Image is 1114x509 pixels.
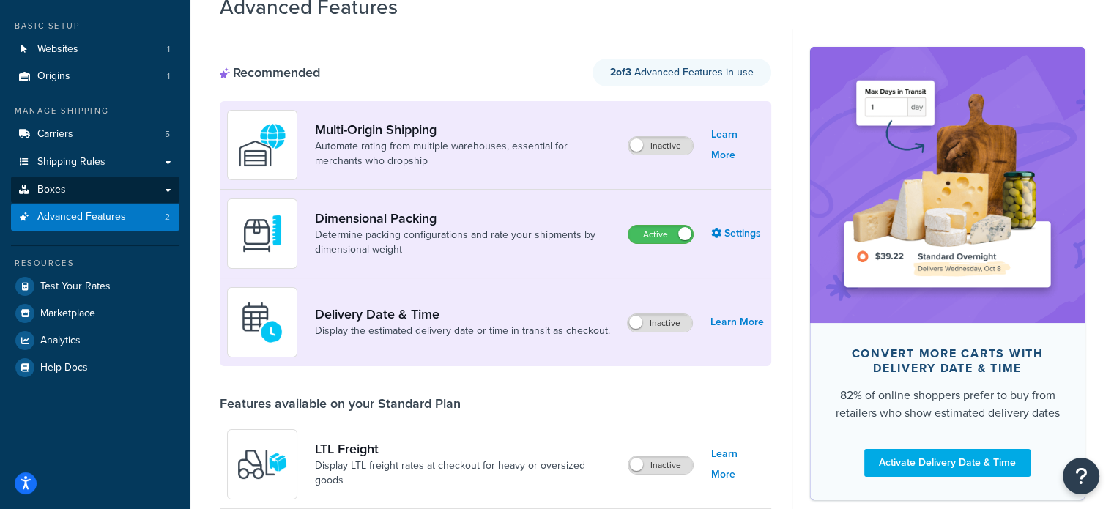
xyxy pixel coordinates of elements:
a: Origins1 [11,63,179,90]
a: Websites1 [11,36,179,63]
label: Inactive [628,314,692,332]
div: Recommended [220,64,320,81]
a: Dimensional Packing [315,210,616,226]
img: gfkeb5ejjkALwAAAABJRU5ErkJggg== [237,297,288,348]
a: Learn More [711,444,764,485]
span: 1 [167,70,170,83]
a: Multi-Origin Shipping [315,122,616,138]
div: Manage Shipping [11,105,179,117]
span: Advanced Features [37,211,126,223]
a: Learn More [710,312,764,332]
div: Resources [11,257,179,270]
span: Test Your Rates [40,280,111,293]
img: DTVBYsAAAAAASUVORK5CYII= [237,208,288,259]
img: y79ZsPf0fXUFUhFXDzUgf+ktZg5F2+ohG75+v3d2s1D9TjoU8PiyCIluIjV41seZevKCRuEjTPPOKHJsQcmKCXGdfprl3L4q7... [237,439,288,490]
span: Websites [37,43,78,56]
a: Marketplace [11,300,179,327]
li: Advanced Features [11,204,179,231]
a: Test Your Rates [11,273,179,300]
strong: 2 of 3 [610,64,631,80]
button: Open Resource Center [1063,458,1099,494]
span: 2 [165,211,170,223]
li: Origins [11,63,179,90]
a: Activate Delivery Date & Time [864,449,1031,477]
span: Marketplace [40,308,95,320]
a: LTL Freight [315,441,616,457]
div: Features available on your Standard Plan [220,395,461,412]
div: 82% of online shoppers prefer to buy from retailers who show estimated delivery dates [833,387,1061,422]
div: Basic Setup [11,20,179,32]
a: Display LTL freight rates at checkout for heavy or oversized goods [315,458,616,488]
a: Analytics [11,327,179,354]
span: Advanced Features in use [610,64,754,80]
a: Advanced Features2 [11,204,179,231]
a: Learn More [711,125,764,166]
a: Shipping Rules [11,149,179,176]
a: Boxes [11,177,179,204]
span: Analytics [40,335,81,347]
span: Carriers [37,128,73,141]
span: 5 [165,128,170,141]
span: Shipping Rules [37,156,105,168]
a: Display the estimated delivery date or time in transit as checkout. [315,324,610,338]
img: WatD5o0RtDAAAAAElFTkSuQmCC [237,119,288,171]
label: Inactive [628,456,693,474]
img: feature-image-ddt-36eae7f7280da8017bfb280eaccd9c446f90b1fe08728e4019434db127062ab4.png [832,69,1063,300]
a: Settings [711,223,764,244]
div: Convert more carts with delivery date & time [833,346,1061,376]
a: Carriers5 [11,121,179,148]
li: Websites [11,36,179,63]
a: Automate rating from multiple warehouses, essential for merchants who dropship [315,139,616,168]
a: Determine packing configurations and rate your shipments by dimensional weight [315,228,616,257]
label: Active [628,226,693,243]
span: Origins [37,70,70,83]
a: Delivery Date & Time [315,306,610,322]
label: Inactive [628,137,693,155]
a: Help Docs [11,354,179,381]
span: 1 [167,43,170,56]
span: Boxes [37,184,66,196]
span: Help Docs [40,362,88,374]
li: Carriers [11,121,179,148]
